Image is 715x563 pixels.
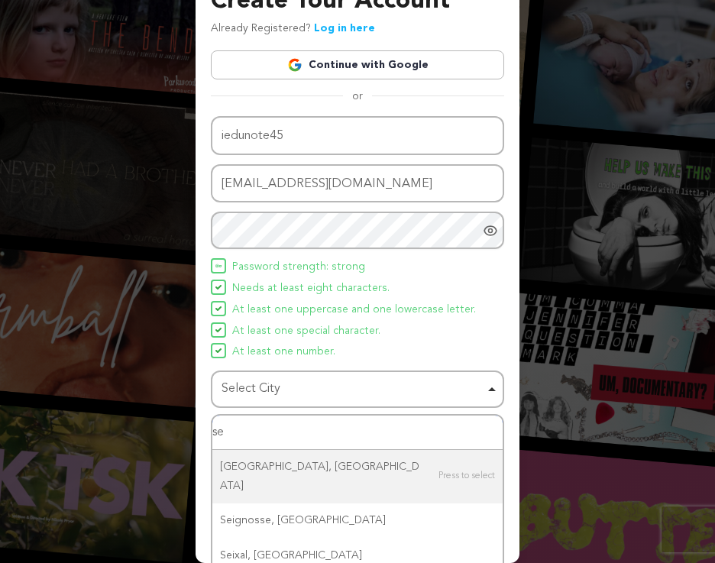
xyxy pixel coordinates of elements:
[232,258,365,277] span: Password strength: strong
[211,20,375,38] p: Already Registered?
[287,57,302,73] img: Google logo
[215,284,222,290] img: Seed&Spark Icon
[212,416,503,450] input: Select City
[215,327,222,333] img: Seed&Spark Icon
[212,503,503,538] div: Seignosse, [GEOGRAPHIC_DATA]
[211,116,504,155] input: Name
[232,343,335,361] span: At least one number.
[483,223,498,238] a: Show password as plain text. Warning: this will display your password on the screen.
[222,378,484,400] div: Select City
[232,280,390,298] span: Needs at least eight characters.
[215,306,222,312] img: Seed&Spark Icon
[232,301,476,319] span: At least one uppercase and one lowercase letter.
[215,263,222,269] img: Seed&Spark Icon
[212,450,503,503] div: [GEOGRAPHIC_DATA], [GEOGRAPHIC_DATA]
[211,50,504,79] a: Continue with Google
[343,89,372,104] span: or
[314,23,375,34] a: Log in here
[215,348,222,354] img: Seed&Spark Icon
[232,322,380,341] span: At least one special character.
[211,164,504,203] input: Email address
